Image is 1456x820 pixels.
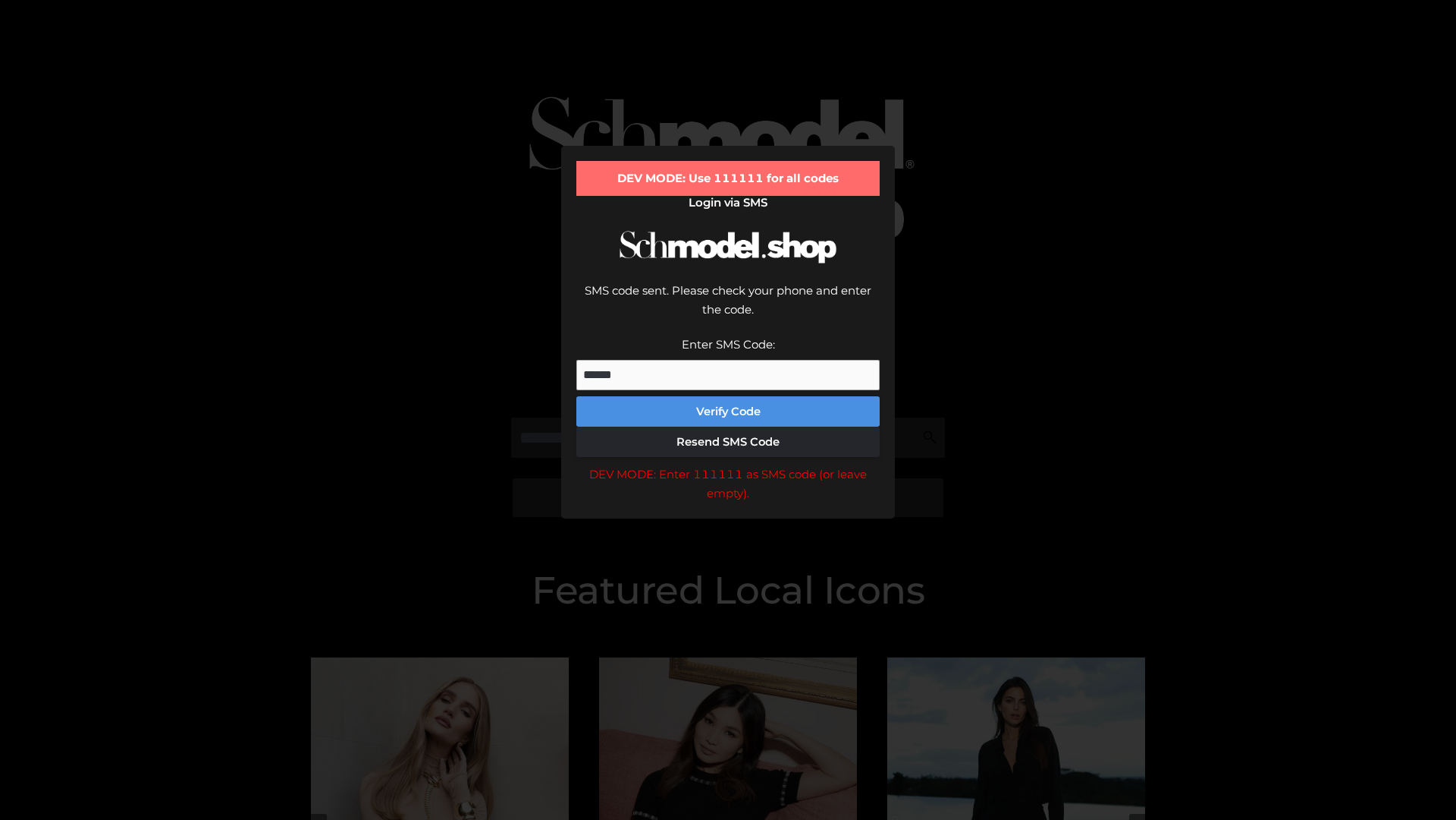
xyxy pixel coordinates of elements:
label: Enter SMS Code: [682,337,775,352]
img: Schmodel Logo [614,217,842,277]
button: Verify Code [576,396,880,427]
h2: Login via SMS [576,196,880,210]
div: DEV MODE: Use 111111 for all codes [576,161,880,196]
button: Resend SMS Code [576,427,880,457]
div: SMS code sent. Please check your phone and enter the code. [576,281,880,335]
div: DEV MODE: Enter 111111 as SMS code (or leave empty). [576,465,880,503]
